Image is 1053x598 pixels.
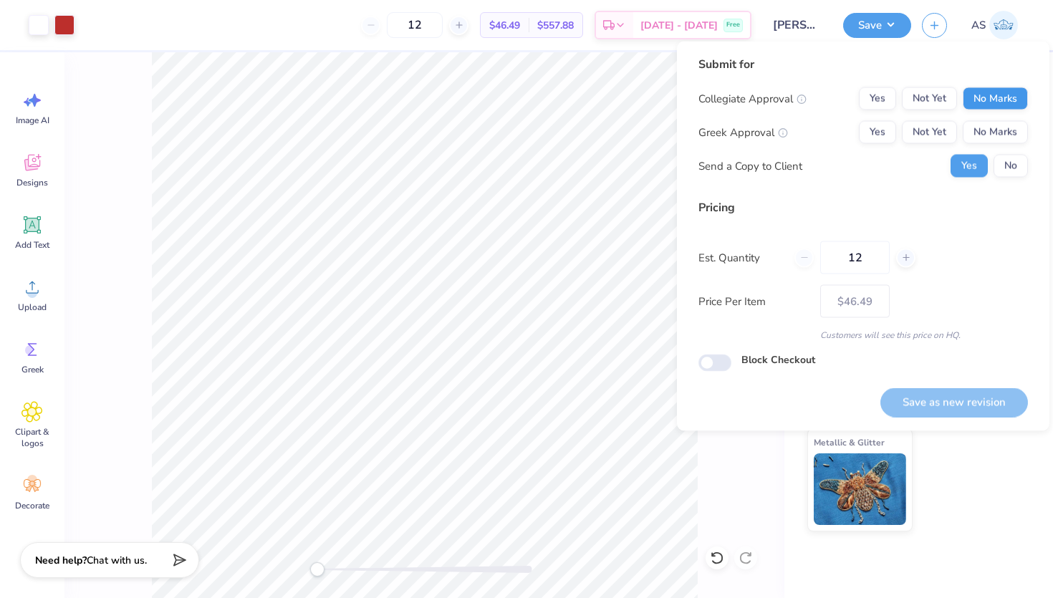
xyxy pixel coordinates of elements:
[820,241,890,274] input: – –
[35,554,87,567] strong: Need help?
[762,11,832,39] input: Untitled Design
[963,121,1028,144] button: No Marks
[963,87,1028,110] button: No Marks
[15,239,49,251] span: Add Text
[698,249,784,266] label: Est. Quantity
[21,364,44,375] span: Greek
[640,18,718,33] span: [DATE] - [DATE]
[537,18,574,33] span: $557.88
[902,87,957,110] button: Not Yet
[698,158,802,174] div: Send a Copy to Client
[994,155,1028,178] button: No
[859,87,896,110] button: Yes
[9,426,56,449] span: Clipart & logos
[16,177,48,188] span: Designs
[698,124,788,140] div: Greek Approval
[965,11,1024,39] a: AS
[489,18,520,33] span: $46.49
[310,562,324,577] div: Accessibility label
[15,500,49,511] span: Decorate
[814,453,906,525] img: Metallic & Glitter
[87,554,147,567] span: Chat with us.
[971,17,986,34] span: AS
[698,199,1028,216] div: Pricing
[843,13,911,38] button: Save
[814,435,885,450] span: Metallic & Glitter
[859,121,896,144] button: Yes
[989,11,1018,39] img: Ashutosh Sharma
[902,121,957,144] button: Not Yet
[698,329,1028,342] div: Customers will see this price on HQ.
[698,90,807,107] div: Collegiate Approval
[741,352,815,367] label: Block Checkout
[698,56,1028,73] div: Submit for
[698,293,809,309] label: Price Per Item
[726,20,740,30] span: Free
[18,302,47,313] span: Upload
[951,155,988,178] button: Yes
[387,12,443,38] input: – –
[16,115,49,126] span: Image AI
